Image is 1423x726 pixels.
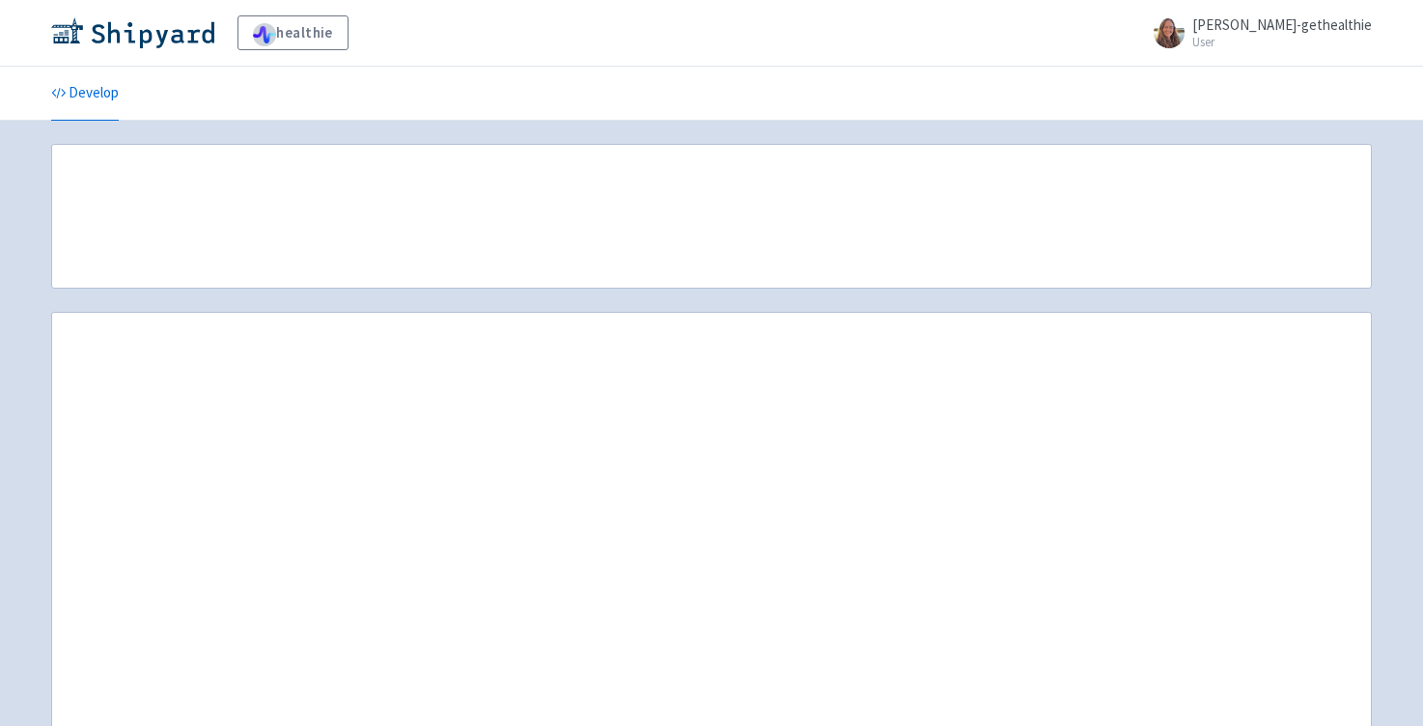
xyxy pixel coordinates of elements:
[1192,15,1372,34] span: [PERSON_NAME]-gethealthie
[51,67,119,121] a: Develop
[51,17,214,48] img: Shipyard logo
[1192,36,1372,48] small: User
[1142,17,1372,48] a: [PERSON_NAME]-gethealthie User
[237,15,349,50] a: healthie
